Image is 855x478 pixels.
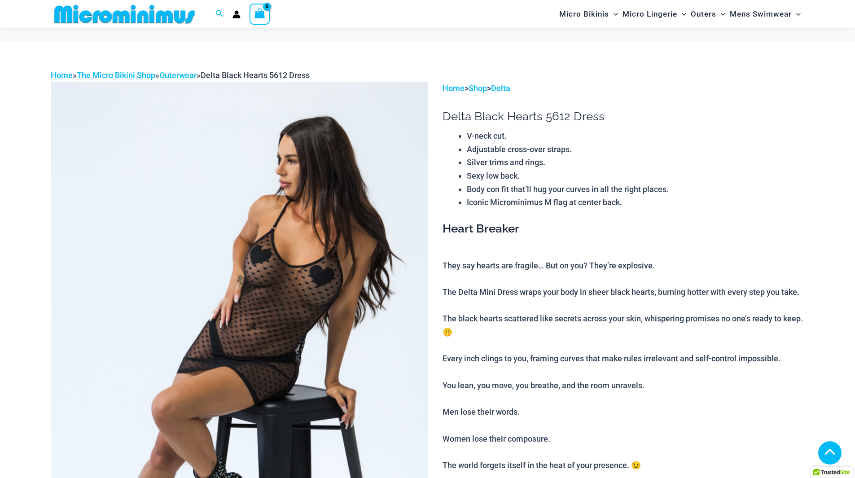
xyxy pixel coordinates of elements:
a: Micro BikinisMenu ToggleMenu Toggle [557,3,620,26]
li: Silver trims and rings. [467,156,804,169]
a: Shop [469,83,487,93]
a: Home [51,70,73,80]
li: Body con fit that’ll hug your curves in all the right places. [467,183,804,196]
span: » » » [51,70,310,80]
span: Outers [691,3,716,26]
span: Menu Toggle [677,3,686,26]
span: Menu Toggle [716,3,725,26]
a: Search icon link [215,9,224,20]
a: View Shopping Cart, empty [250,4,270,24]
span: Mens Swimwear [730,3,792,26]
p: > > [443,82,804,95]
span: Micro Lingerie [623,3,677,26]
p: They say hearts are fragile… But on you? They’re explosive. The Delta Mini Dress wraps your body ... [443,259,804,472]
a: Outerwear [159,70,197,80]
li: Iconic Microminimus M flag at center back. [467,196,804,209]
a: Mens SwimwearMenu ToggleMenu Toggle [728,3,803,26]
h1: Delta Black Hearts 5612 Dress [443,110,804,123]
a: Account icon link [232,10,241,18]
li: V-neck cut. [467,129,804,143]
span: Menu Toggle [609,3,618,26]
a: Home [443,83,465,93]
span: Menu Toggle [792,3,801,26]
a: Delta [491,83,510,93]
li: Adjustable cross-over straps. [467,143,804,156]
li: Sexy low back. [467,169,804,183]
span: Delta Black Hearts 5612 Dress [201,70,310,80]
a: The Micro Bikini Shop [77,70,155,80]
img: MM SHOP LOGO FLAT [51,4,198,24]
h3: Heart Breaker [443,221,804,237]
a: OutersMenu ToggleMenu Toggle [688,3,728,26]
nav: Site Navigation [556,1,805,27]
a: Micro LingerieMenu ToggleMenu Toggle [620,3,688,26]
span: Micro Bikinis [559,3,609,26]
